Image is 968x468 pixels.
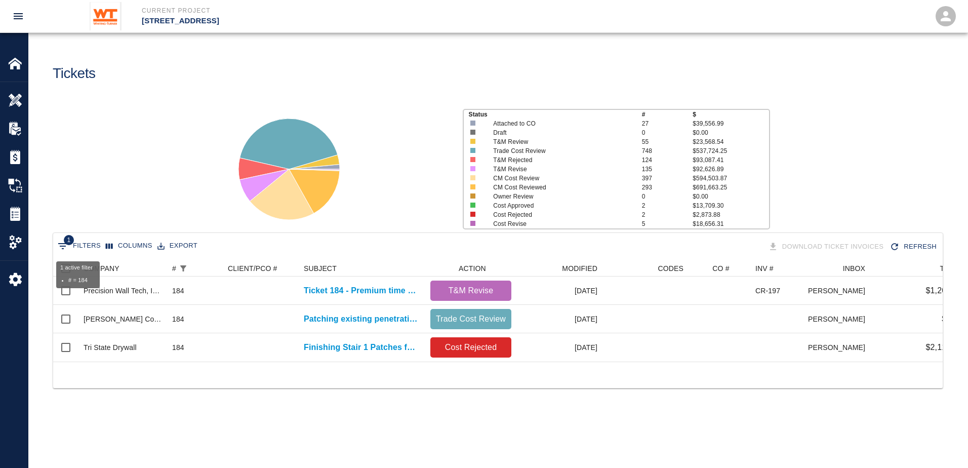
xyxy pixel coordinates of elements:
p: Draft [493,128,627,137]
p: 135 [642,165,693,174]
p: T&M Revise [434,285,507,297]
div: MODIFIED [516,260,602,277]
div: CLIENT/PCO # [223,260,299,277]
div: 1 active filter [176,261,190,276]
button: Refresh [888,238,941,256]
p: $93,087.41 [693,155,769,165]
div: 1 active filter [60,263,96,284]
img: Whiting-Turner [90,2,122,30]
p: $2,873.88 [693,210,769,219]
div: TOTAL [870,260,967,277]
div: CO # [689,260,750,277]
p: Status [469,110,642,119]
div: # [172,260,176,277]
div: ACTION [459,260,486,277]
p: T&M Rejected [493,155,627,165]
p: $92,626.89 [693,165,769,174]
p: Cost Rejected [493,210,627,219]
div: MODIFIED [562,260,597,277]
p: $23,568.54 [693,137,769,146]
div: SUBJECT [304,260,337,277]
div: 184 [172,286,184,296]
p: # [642,110,693,119]
p: $ [693,110,769,119]
div: [PERSON_NAME] [809,277,870,305]
div: CODES [658,260,683,277]
div: ACTION [425,260,516,277]
p: $0.00 [693,192,769,201]
p: $2,113.88 [925,341,962,354]
div: Tri State Drywall [84,342,137,353]
p: 748 [642,146,693,155]
div: CO # [712,260,729,277]
div: INBOX [843,260,865,277]
p: Cost Approved [493,201,627,210]
p: CM Cost Reviewed [493,183,627,192]
div: [DATE] [516,277,602,305]
button: Show filters [55,238,103,254]
p: $537,724.25 [693,146,769,155]
p: 27 [642,119,693,128]
p: CM Cost Review [493,174,627,183]
a: Patching existing penetration holes on level 1. [304,313,420,325]
p: [STREET_ADDRESS] [142,15,539,27]
p: $0.00 [693,128,769,137]
p: 0 [642,128,693,137]
span: 1 [64,235,74,245]
p: $1,200.00 [925,285,962,297]
li: # = 184 [68,276,88,285]
div: CLIENT/PCO # [228,260,277,277]
div: SUBJECT [299,260,425,277]
div: Refresh the list [888,238,941,256]
div: TOTAL [940,260,962,277]
div: CODES [602,260,689,277]
p: $18,656.31 [693,219,769,228]
p: Attached to CO [493,119,627,128]
p: Trade Cost Review [493,146,627,155]
div: Precision Wall Tech, Inc. [84,286,162,296]
div: # [167,260,223,277]
p: 293 [642,183,693,192]
p: $39,556.99 [693,119,769,128]
div: [DATE] [516,305,602,333]
p: Trade Cost Review [434,313,507,325]
p: $0.00 [942,313,962,325]
p: $691,663.25 [693,183,769,192]
p: Owner Review [493,192,627,201]
p: T&M Review [493,137,627,146]
p: Cost Revise [493,219,627,228]
button: Show filters [176,261,190,276]
h1: Tickets [53,65,96,82]
p: 2 [642,210,693,219]
p: 5 [642,219,693,228]
p: 2 [642,201,693,210]
div: Hardesty Concrete Construction [84,314,162,324]
button: Export [155,238,200,254]
iframe: Chat Widget [917,419,968,468]
div: 184 [172,342,184,353]
div: INBOX [809,260,870,277]
div: 184 [172,314,184,324]
p: Finishing Stair 1 Patches for sprinkler riser [304,341,420,354]
p: 397 [642,174,693,183]
p: $594,503.87 [693,174,769,183]
button: open drawer [6,4,30,28]
div: COMPANY [78,260,167,277]
div: INV # [755,260,774,277]
div: Tickets download in groups of 15 [766,238,888,256]
p: T&M Revise [493,165,627,174]
div: [DATE] [516,333,602,362]
p: $13,709.30 [693,201,769,210]
div: COMPANY [84,260,119,277]
div: INV # [750,260,809,277]
p: 124 [642,155,693,165]
div: CR-197 [755,286,780,296]
div: [PERSON_NAME] [809,305,870,333]
p: 55 [642,137,693,146]
div: [PERSON_NAME] [809,333,870,362]
p: Current Project [142,6,539,15]
a: Ticket 184 - Premium time work, on 8th and PH floor [304,285,420,297]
